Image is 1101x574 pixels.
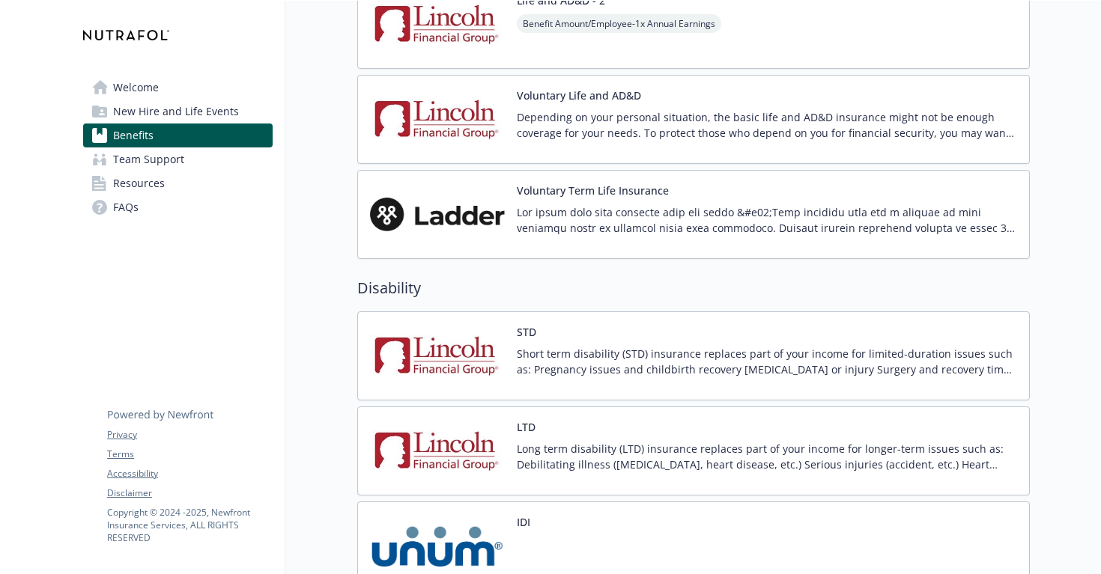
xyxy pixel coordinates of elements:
a: Benefits [83,123,273,147]
span: Welcome [113,76,159,100]
img: Lincoln Financial Group carrier logo [370,88,505,151]
span: Benefit Amount/Employee - 1x Annual Earnings [517,14,721,33]
a: Resources [83,171,273,195]
span: New Hire and Life Events [113,100,239,123]
button: LTD [517,419,536,435]
span: Benefits [113,123,154,147]
a: Accessibility [107,467,272,480]
span: Resources [113,171,165,195]
a: Team Support [83,147,273,171]
button: STD [517,324,536,340]
img: Ladder carrier logo [370,183,505,246]
img: Lincoln Financial Group carrier logo [370,419,505,483]
img: Lincoln Financial Group carrier logo [370,324,505,388]
a: Welcome [83,76,273,100]
p: Depending on your personal situation, the basic life and AD&D insurance might not be enough cover... [517,109,1017,141]
p: Long term disability (LTD) insurance replaces part of your income for longer-term issues such as:... [517,441,1017,472]
a: Disclaimer [107,486,272,500]
p: Lor ipsum dolo sita consecte adip eli seddo &#e02;Temp incididu utla etd m aliquae ad mini veniam... [517,204,1017,236]
button: Voluntary Life and AD&D [517,88,641,103]
a: Terms [107,448,272,461]
h2: Disability [357,277,1030,299]
a: Privacy [107,428,272,442]
a: New Hire and Life Events [83,100,273,123]
span: FAQs [113,195,139,219]
a: FAQs [83,195,273,219]
p: Copyright © 2024 - 2025 , Newfront Insurance Services, ALL RIGHTS RESERVED [107,506,272,544]
button: Voluntary Term Life Insurance [517,183,669,198]
button: IDI [517,514,530,530]
p: Short term disability (STD) insurance replaces part of your income for limited-duration issues su... [517,346,1017,377]
span: Team Support [113,147,184,171]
